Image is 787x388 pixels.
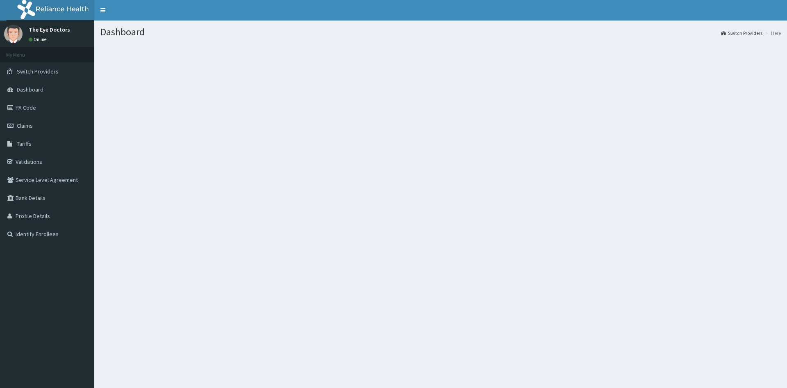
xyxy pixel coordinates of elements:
[721,30,762,37] a: Switch Providers
[17,122,33,129] span: Claims
[29,37,48,42] a: Online
[763,30,781,37] li: Here
[17,140,32,147] span: Tariffs
[17,68,59,75] span: Switch Providers
[17,86,43,93] span: Dashboard
[100,27,781,37] h1: Dashboard
[4,25,23,43] img: User Image
[29,27,70,32] p: The Eye Doctors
